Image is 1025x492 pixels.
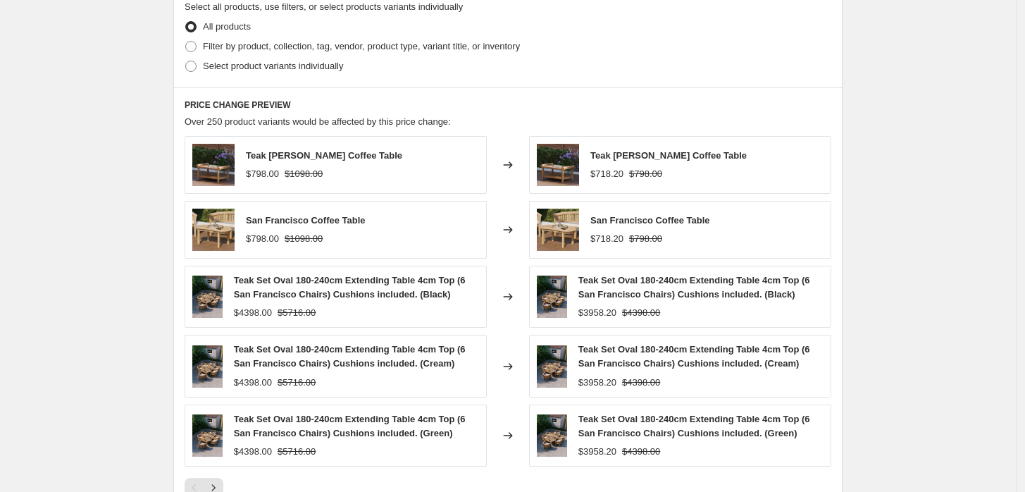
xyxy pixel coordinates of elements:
[578,275,810,300] span: Teak Set Oval 180-240cm Extending Table 4cm Top (6 San Francisco Chairs) Cushions included. (Black)
[285,167,323,181] strike: $1098.00
[285,232,323,246] strike: $1098.00
[185,116,451,127] span: Over 250 product variants would be affected by this price change:
[185,99,831,111] h6: PRICE CHANGE PREVIEW
[203,41,520,51] span: Filter by product, collection, tag, vendor, product type, variant title, or inventory
[185,1,463,12] span: Select all products, use filters, or select products variants individually
[246,215,366,226] span: San Francisco Coffee Table
[278,306,316,320] strike: $5716.00
[578,306,616,320] div: $3958.20
[203,21,251,32] span: All products
[192,276,223,318] img: LUXUS_Country_Garden0130005_80x.jpg
[192,144,235,186] img: Luxus_Project_10_-_Scene_01__2_80x.jpg
[278,445,316,459] strike: $5716.00
[629,167,662,181] strike: $798.00
[590,150,747,161] span: Teak [PERSON_NAME] Coffee Table
[234,414,466,438] span: Teak Set Oval 180-240cm Extending Table 4cm Top (6 San Francisco Chairs) Cushions included. (Green)
[622,306,660,320] strike: $4398.00
[192,209,235,251] img: Luxus_Project_10_-_Scene_03__6_80x.jpg
[234,445,272,459] div: $4398.00
[537,144,579,186] img: Luxus_Project_10_-_Scene_01__2_80x.jpg
[203,61,343,71] span: Select product variants individually
[578,445,616,459] div: $3958.20
[537,345,567,388] img: LUXUS_Country_Garden0130005_80x.jpg
[537,414,567,457] img: LUXUS_Country_Garden0130005_80x.jpg
[537,276,567,318] img: LUXUS_Country_Garden0130005_80x.jpg
[578,344,810,369] span: Teak Set Oval 180-240cm Extending Table 4cm Top (6 San Francisco Chairs) Cushions included. (Cream)
[590,215,710,226] span: San Francisco Coffee Table
[192,345,223,388] img: LUXUS_Country_Garden0130005_80x.jpg
[590,167,623,181] div: $718.20
[246,232,279,246] div: $798.00
[578,414,810,438] span: Teak Set Oval 180-240cm Extending Table 4cm Top (6 San Francisco Chairs) Cushions included. (Green)
[590,232,623,246] div: $718.20
[246,150,402,161] span: Teak [PERSON_NAME] Coffee Table
[537,209,579,251] img: Luxus_Project_10_-_Scene_03__6_80x.jpg
[192,414,223,457] img: LUXUS_Country_Garden0130005_80x.jpg
[629,232,662,246] strike: $798.00
[278,376,316,390] strike: $5716.00
[234,306,272,320] div: $4398.00
[234,376,272,390] div: $4398.00
[622,376,660,390] strike: $4398.00
[578,376,616,390] div: $3958.20
[234,275,466,300] span: Teak Set Oval 180-240cm Extending Table 4cm Top (6 San Francisco Chairs) Cushions included. (Black)
[246,167,279,181] div: $798.00
[234,344,466,369] span: Teak Set Oval 180-240cm Extending Table 4cm Top (6 San Francisco Chairs) Cushions included. (Cream)
[622,445,660,459] strike: $4398.00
